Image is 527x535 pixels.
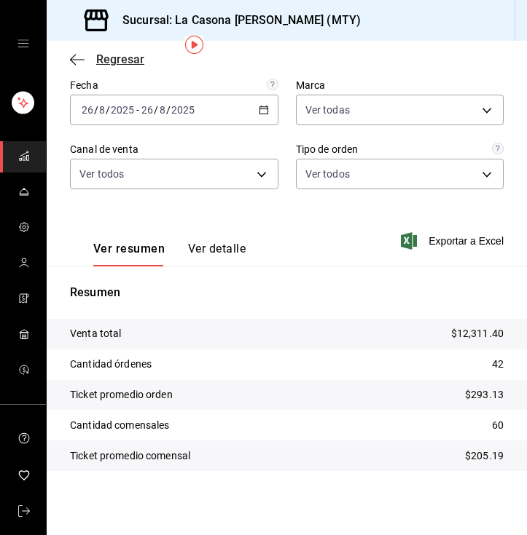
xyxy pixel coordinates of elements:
[81,104,94,116] input: --
[296,144,504,154] label: Tipo de orden
[70,387,173,403] p: Ticket promedio orden
[136,104,139,116] span: -
[70,448,190,464] p: Ticket promedio comensal
[296,80,504,90] label: Marca
[70,52,144,66] button: Regresar
[267,79,278,90] svg: Información delimitada a máximo 62 días.
[492,418,504,433] p: 60
[93,242,165,266] button: Ver resumen
[93,242,246,266] div: navigation tabs
[465,387,504,403] p: $293.13
[70,144,278,154] label: Canal de venta
[70,418,170,433] p: Cantidad comensales
[171,104,195,116] input: ----
[451,326,504,341] p: $12,311.40
[106,104,110,116] span: /
[166,104,171,116] span: /
[141,104,154,116] input: --
[154,104,158,116] span: /
[96,52,144,66] span: Regresar
[79,167,124,181] span: Ver todos
[70,326,121,341] p: Venta total
[111,12,361,29] h3: Sucursal: La Casona [PERSON_NAME] (MTY)
[110,104,135,116] input: ----
[492,357,504,372] p: 42
[465,448,504,464] p: $205.19
[185,36,203,54] img: Tooltip marker
[70,357,152,372] p: Cantidad órdenes
[17,38,29,49] button: open drawer
[70,284,504,301] p: Resumen
[305,167,350,181] span: Ver todos
[188,242,246,266] button: Ver detalle
[159,104,166,116] input: --
[94,104,98,116] span: /
[98,104,106,116] input: --
[70,80,278,90] label: Fecha
[305,103,350,117] span: Ver todas
[404,232,504,250] button: Exportar a Excel
[492,143,504,154] svg: Todas las órdenes contabilizan 1 comensal a excepción de órdenes de mesa con comensales obligator...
